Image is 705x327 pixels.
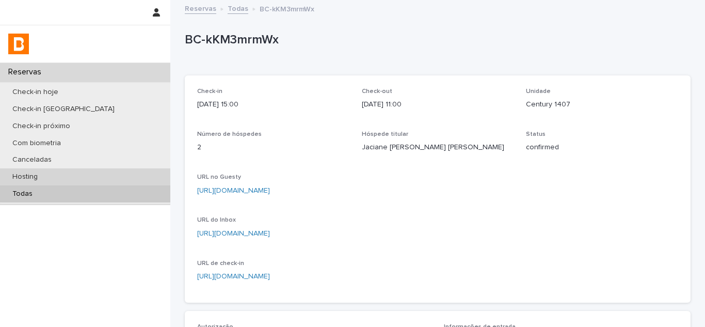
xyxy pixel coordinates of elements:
[197,99,349,110] p: [DATE] 15:00
[228,2,248,14] a: Todas
[362,99,514,110] p: [DATE] 11:00
[4,105,123,114] p: Check-in [GEOGRAPHIC_DATA]
[197,131,262,137] span: Número de hóspedes
[197,260,244,267] span: URL de check-in
[4,139,69,148] p: Com biometria
[526,99,678,110] p: Century 1407
[4,67,50,77] p: Reservas
[197,273,270,280] a: [URL][DOMAIN_NAME]
[526,142,678,153] p: confirmed
[8,34,29,54] img: zVaNuJHRTjyIjT5M9Xd5
[4,190,41,198] p: Todas
[197,174,241,180] span: URL no Guesty
[526,131,546,137] span: Status
[526,88,551,95] span: Unidade
[362,131,408,137] span: Hóspede titular
[197,142,349,153] p: 2
[260,3,314,14] p: BC-kKM3mrmWx
[197,88,222,95] span: Check-in
[4,155,60,164] p: Canceladas
[185,2,216,14] a: Reservas
[185,33,686,48] p: BC-kKM3mrmWx
[362,88,392,95] span: Check-out
[362,142,514,153] p: Jaciane [PERSON_NAME] [PERSON_NAME]
[197,187,270,194] a: [URL][DOMAIN_NAME]
[197,217,236,223] span: URL do Inbox
[197,230,270,237] a: [URL][DOMAIN_NAME]
[4,173,46,181] p: Hosting
[4,122,78,131] p: Check-in próximo
[4,88,67,97] p: Check-in hoje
